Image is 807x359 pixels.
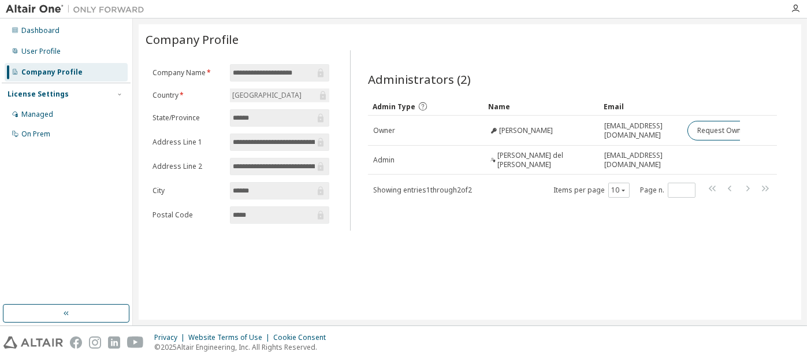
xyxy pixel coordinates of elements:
[687,121,785,140] button: Request Owner Change
[499,126,553,135] span: [PERSON_NAME]
[21,26,59,35] div: Dashboard
[21,68,83,77] div: Company Profile
[21,47,61,56] div: User Profile
[368,71,471,87] span: Administrators (2)
[553,183,630,198] span: Items per page
[488,97,594,116] div: Name
[188,333,273,342] div: Website Terms of Use
[127,336,144,349] img: youtube.svg
[146,31,239,47] span: Company Profile
[373,156,395,165] span: Admin
[153,68,223,77] label: Company Name
[497,151,593,169] span: [PERSON_NAME] del [PERSON_NAME]
[153,186,223,195] label: City
[21,110,53,119] div: Managed
[273,333,333,342] div: Cookie Consent
[230,89,303,102] div: [GEOGRAPHIC_DATA]
[153,210,223,220] label: Postal Code
[108,336,120,349] img: linkedin.svg
[153,91,223,100] label: Country
[373,126,395,135] span: Owner
[373,102,415,112] span: Admin Type
[154,342,333,352] p: © 2025 Altair Engineering, Inc. All Rights Reserved.
[153,162,223,171] label: Address Line 2
[230,88,329,102] div: [GEOGRAPHIC_DATA]
[604,151,678,169] span: [EMAIL_ADDRESS][DOMAIN_NAME]
[640,183,696,198] span: Page n.
[604,97,678,116] div: Email
[611,186,627,195] button: 10
[154,333,188,342] div: Privacy
[21,129,50,139] div: On Prem
[153,113,223,123] label: State/Province
[373,185,472,195] span: Showing entries 1 through 2 of 2
[3,336,63,349] img: altair_logo.svg
[89,336,101,349] img: instagram.svg
[6,3,150,15] img: Altair One
[604,121,678,140] span: [EMAIL_ADDRESS][DOMAIN_NAME]
[153,138,223,147] label: Address Line 1
[8,90,69,99] div: License Settings
[70,336,82,349] img: facebook.svg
